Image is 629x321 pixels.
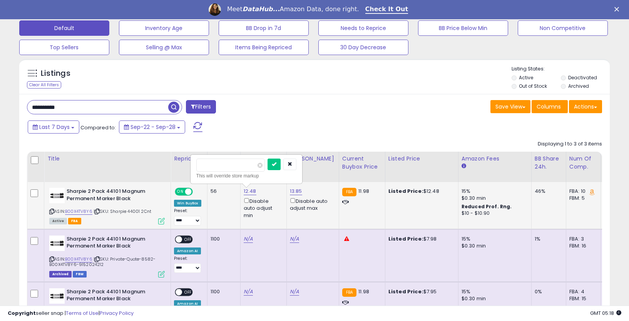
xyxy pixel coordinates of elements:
[176,189,185,195] span: ON
[318,40,408,55] button: 30 Day Decrease
[192,189,204,195] span: OFF
[49,188,165,224] div: ASIN:
[532,100,568,113] button: Columns
[290,197,333,212] div: Disable auto adjust max
[174,200,201,207] div: Win BuyBox
[73,271,87,278] span: FBM
[211,188,234,195] div: 56
[130,123,176,131] span: Sep-22 - Sep-28
[244,197,281,219] div: Disable auto adjust min
[462,188,525,195] div: 15%
[462,195,525,202] div: $0.30 min
[388,288,452,295] div: $7.95
[388,155,455,163] div: Listed Price
[27,81,61,89] div: Clear All Filters
[219,20,309,36] button: BB Drop in 7d
[227,5,359,13] div: Meet Amazon Data, done right.
[49,236,165,277] div: ASIN:
[342,188,356,196] small: FBA
[49,271,72,278] span: Listings that have been deleted from Seller Central
[19,40,109,55] button: Top Sellers
[535,155,563,171] div: BB Share 24h.
[518,20,608,36] button: Non Competitive
[67,288,160,304] b: Sharpie 2 Pack 44101 Magnum Permanent Marker Black
[65,256,92,262] a: B00X4TV8Y6
[342,288,356,297] small: FBA
[41,68,70,79] h5: Listings
[94,208,151,214] span: | SKU: Sharpie 44001 2Cnt
[569,242,595,249] div: FBM: 16
[244,288,253,296] a: N/A
[119,120,185,134] button: Sep-22 - Sep-28
[174,256,201,273] div: Preset:
[388,288,423,295] b: Listed Price:
[290,155,336,163] div: [PERSON_NAME]
[100,309,134,317] a: Privacy Policy
[290,235,299,243] a: N/A
[28,120,79,134] button: Last 7 Days
[462,203,512,210] b: Reduced Prof. Rng.
[388,187,423,195] b: Listed Price:
[119,20,209,36] button: Inventory Age
[244,187,256,195] a: 12.48
[174,155,204,163] div: Repricing
[569,195,595,202] div: FBM: 5
[590,309,621,317] span: 2025-10-7 05:18 GMT
[80,124,116,131] span: Compared to:
[19,20,109,36] button: Default
[49,236,65,251] img: 41XEnID-huL._SL40_.jpg
[569,155,597,171] div: Num of Comp.
[49,218,67,224] span: All listings currently available for purchase on Amazon
[219,40,309,55] button: Items Being Repriced
[67,188,160,204] b: Sharpie 2 Pack 44101 Magnum Permanent Marker Black
[342,155,382,171] div: Current Buybox Price
[388,188,452,195] div: $12.48
[614,7,622,12] div: Close
[490,100,530,113] button: Save View
[49,288,65,304] img: 41XEnID-huL._SL40_.jpg
[537,103,561,110] span: Columns
[65,208,92,215] a: B00X4TV8Y6
[290,187,302,195] a: 13.85
[182,236,194,242] span: OFF
[174,247,201,254] div: Amazon AI
[388,235,423,242] b: Listed Price:
[462,236,525,242] div: 15%
[569,100,602,113] button: Actions
[462,288,525,295] div: 15%
[462,242,525,249] div: $0.30 min
[512,65,610,73] p: Listing States:
[462,210,525,217] div: $10 - $10.90
[49,188,65,203] img: 41XEnID-huL._SL40_.jpg
[569,295,595,302] div: FBM: 15
[196,172,296,180] div: This will override store markup
[569,188,595,195] div: FBA: 10
[174,208,201,226] div: Preset:
[182,289,194,295] span: OFF
[365,5,408,14] a: Check It Out
[418,20,508,36] button: BB Price Below Min
[119,40,209,55] button: Selling @ Max
[68,218,81,224] span: FBA
[358,288,369,295] span: 11.98
[519,83,547,89] label: Out of Stock
[67,236,160,252] b: Sharpie 2 Pack 44101 Magnum Permanent Marker Black
[211,236,234,242] div: 1100
[318,20,408,36] button: Needs to Reprice
[462,155,528,163] div: Amazon Fees
[47,155,167,163] div: Title
[358,187,369,195] span: 11.98
[66,309,99,317] a: Terms of Use
[174,300,201,307] div: Amazon AI
[186,100,216,114] button: Filters
[243,5,280,13] i: DataHub...
[388,236,452,242] div: $7.98
[244,235,253,243] a: N/A
[209,3,221,16] img: Profile image for Georgie
[569,236,595,242] div: FBA: 3
[462,163,466,170] small: Amazon Fees.
[49,256,156,267] span: | SKU: Private-Quote-8582-B00X4TV8Y6-9152024212
[535,288,560,295] div: 0%
[535,236,560,242] div: 1%
[568,74,597,81] label: Deactivated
